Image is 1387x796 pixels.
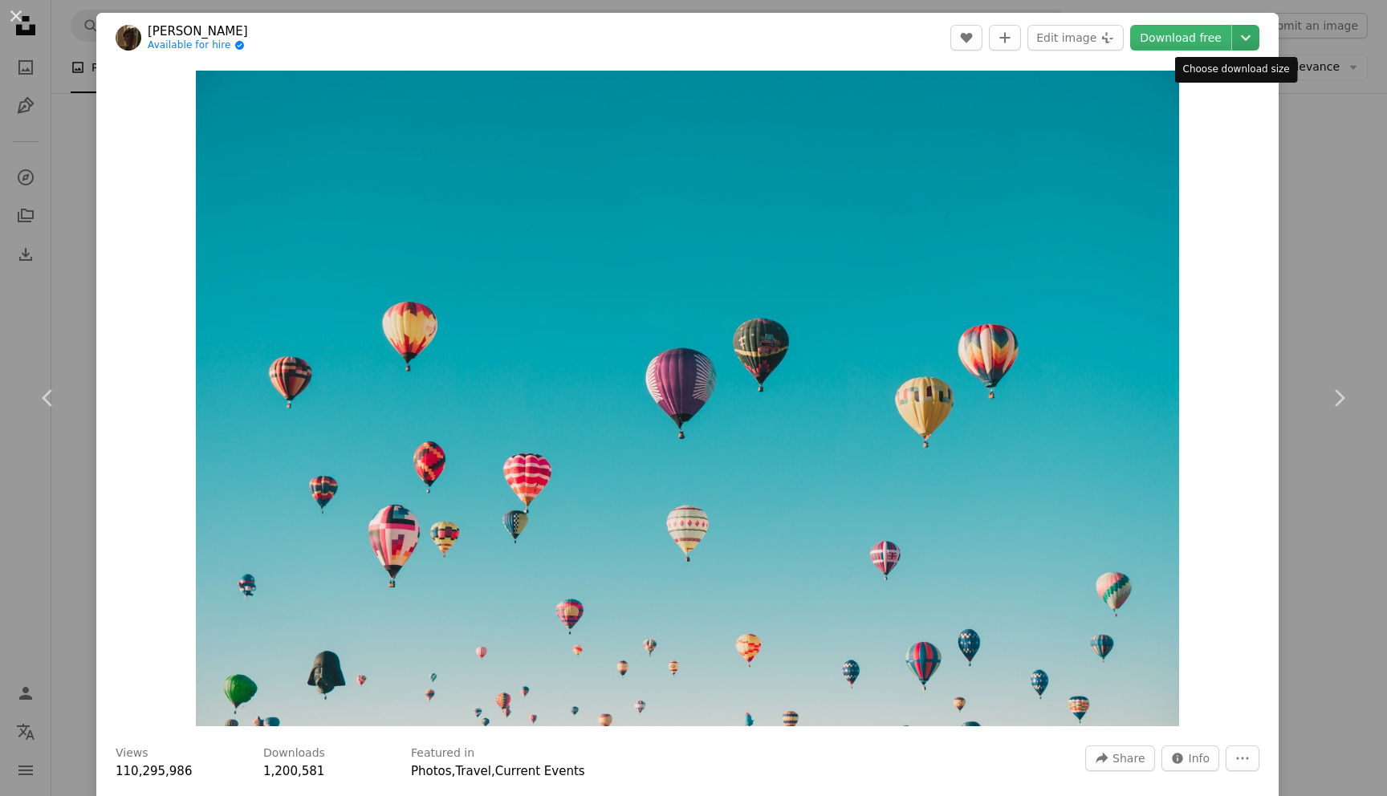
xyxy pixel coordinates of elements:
[411,764,452,778] a: Photos
[1232,25,1259,51] button: Choose download size
[116,25,141,51] img: Go to ian dooley's profile
[1027,25,1124,51] button: Edit image
[950,25,982,51] button: Like
[1189,746,1210,770] span: Info
[148,39,248,52] a: Available for hire
[491,764,495,778] span: ,
[455,764,491,778] a: Travel
[148,23,248,39] a: [PERSON_NAME]
[196,71,1180,726] button: Zoom in on this image
[1175,57,1298,83] div: Choose download size
[1112,746,1145,770] span: Share
[411,745,474,761] h3: Featured in
[495,764,585,778] a: Current Events
[1226,745,1259,771] button: More Actions
[989,25,1021,51] button: Add to Collection
[263,745,325,761] h3: Downloads
[196,71,1180,726] img: assorted-color hot air balloons during daytime
[1130,25,1231,51] a: Download free
[1161,745,1220,771] button: Stats about this image
[116,764,192,778] span: 110,295,986
[1291,321,1387,475] a: Next
[1085,745,1154,771] button: Share this image
[116,745,148,761] h3: Views
[452,764,456,778] span: ,
[263,764,324,778] span: 1,200,581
